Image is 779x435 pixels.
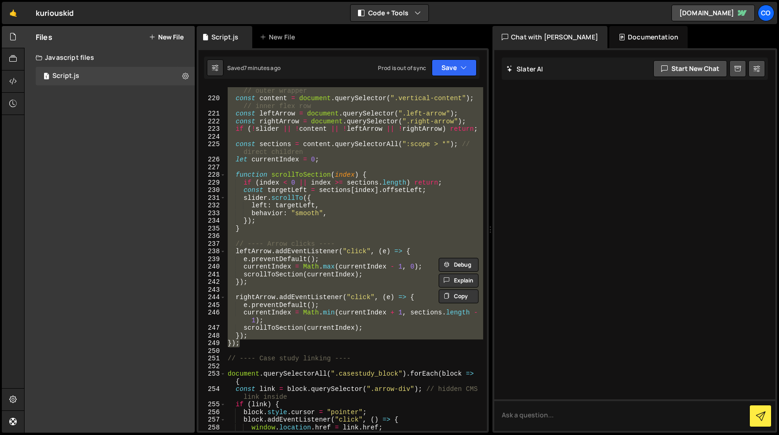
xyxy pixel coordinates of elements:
[198,409,226,416] div: 256
[198,401,226,409] div: 255
[198,95,226,110] div: 220
[149,33,184,41] button: New File
[439,289,479,303] button: Copy
[198,355,226,363] div: 251
[198,164,226,172] div: 227
[198,202,226,210] div: 232
[198,294,226,301] div: 244
[198,385,226,401] div: 254
[671,5,755,21] a: [DOMAIN_NAME]
[198,278,226,286] div: 242
[198,225,226,233] div: 235
[198,309,226,324] div: 246
[198,286,226,294] div: 243
[198,363,226,371] div: 252
[609,26,688,48] div: Documentation
[198,110,226,118] div: 221
[198,156,226,164] div: 226
[439,258,479,272] button: Debug
[198,79,226,95] div: 219
[198,232,226,240] div: 236
[378,64,426,72] div: Prod is out of sync
[36,32,52,42] h2: Files
[432,59,477,76] button: Save
[198,424,226,432] div: 258
[198,339,226,347] div: 249
[198,271,226,279] div: 241
[2,2,25,24] a: 🤙
[198,301,226,309] div: 245
[198,118,226,126] div: 222
[198,370,226,385] div: 253
[260,32,299,42] div: New File
[198,248,226,256] div: 238
[198,263,226,271] div: 240
[198,141,226,156] div: 225
[198,332,226,340] div: 248
[198,324,226,332] div: 247
[198,133,226,141] div: 224
[227,64,281,72] div: Saved
[198,125,226,133] div: 223
[198,186,226,194] div: 230
[198,240,226,248] div: 237
[36,7,74,19] div: kuriouskid
[198,210,226,217] div: 233
[351,5,428,21] button: Code + Tools
[211,32,238,42] div: Script.js
[758,5,774,21] a: Co
[198,194,226,202] div: 231
[492,26,607,48] div: Chat with [PERSON_NAME]
[198,179,226,187] div: 229
[244,64,281,72] div: 7 minutes ago
[52,72,79,80] div: Script.js
[198,416,226,424] div: 257
[44,73,49,81] span: 1
[506,64,543,73] h2: Slater AI
[198,171,226,179] div: 228
[25,48,195,67] div: Javascript files
[653,60,727,77] button: Start new chat
[36,67,195,85] div: 16633/45317.js
[198,217,226,225] div: 234
[439,274,479,288] button: Explain
[198,256,226,263] div: 239
[198,347,226,355] div: 250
